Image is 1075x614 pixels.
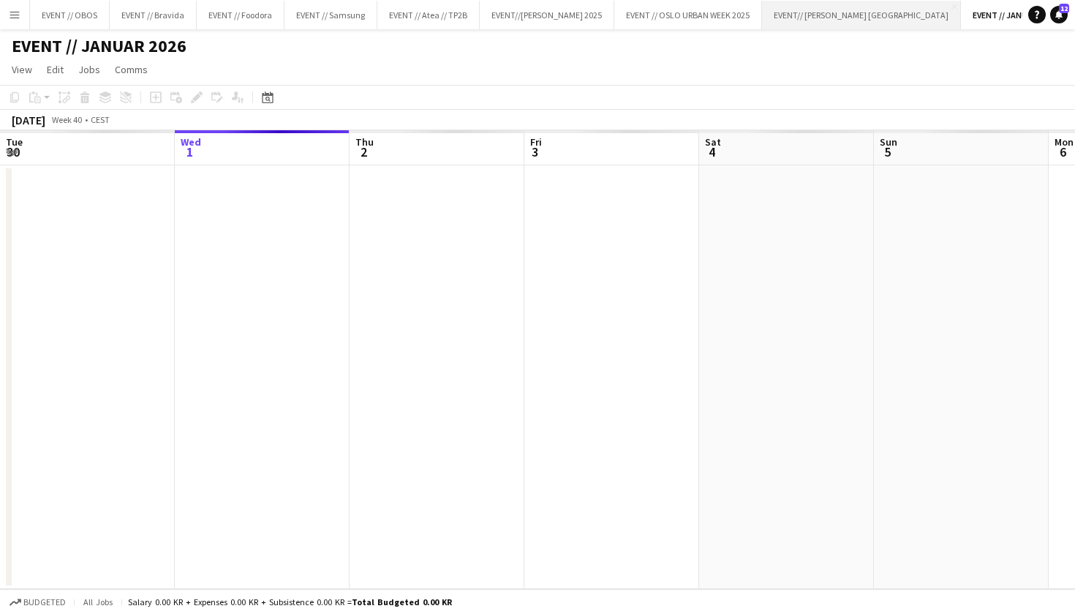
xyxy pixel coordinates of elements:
[878,143,897,160] span: 5
[1052,143,1074,160] span: 6
[6,135,23,149] span: Tue
[4,143,23,160] span: 30
[284,1,377,29] button: EVENT // Samsung
[703,143,721,160] span: 4
[762,1,961,29] button: EVENT// [PERSON_NAME] [GEOGRAPHIC_DATA]
[12,35,186,57] h1: EVENT // JANUAR 2026
[530,135,542,149] span: Fri
[6,60,38,79] a: View
[353,143,374,160] span: 2
[72,60,106,79] a: Jobs
[115,63,148,76] span: Comms
[480,1,614,29] button: EVENT//[PERSON_NAME] 2025
[128,596,452,607] div: Salary 0.00 KR + Expenses 0.00 KR + Subsistence 0.00 KR =
[614,1,762,29] button: EVENT // OSLO URBAN WEEK 2025
[30,1,110,29] button: EVENT // OBOS
[355,135,374,149] span: Thu
[1055,135,1074,149] span: Mon
[1050,6,1068,23] a: 12
[7,594,68,610] button: Budgeted
[377,1,480,29] button: EVENT // Atea // TP2B
[197,1,284,29] button: EVENT // Foodora
[352,596,452,607] span: Total Budgeted 0.00 KR
[705,135,721,149] span: Sat
[23,597,66,607] span: Budgeted
[12,63,32,76] span: View
[47,63,64,76] span: Edit
[880,135,897,149] span: Sun
[78,63,100,76] span: Jobs
[109,60,154,79] a: Comms
[48,114,85,125] span: Week 40
[41,60,69,79] a: Edit
[528,143,542,160] span: 3
[80,596,116,607] span: All jobs
[178,143,201,160] span: 1
[961,1,1069,29] button: EVENT // JANUAR 2026
[91,114,110,125] div: CEST
[12,113,45,127] div: [DATE]
[181,135,201,149] span: Wed
[110,1,197,29] button: EVENT // Bravida
[1059,4,1069,13] span: 12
